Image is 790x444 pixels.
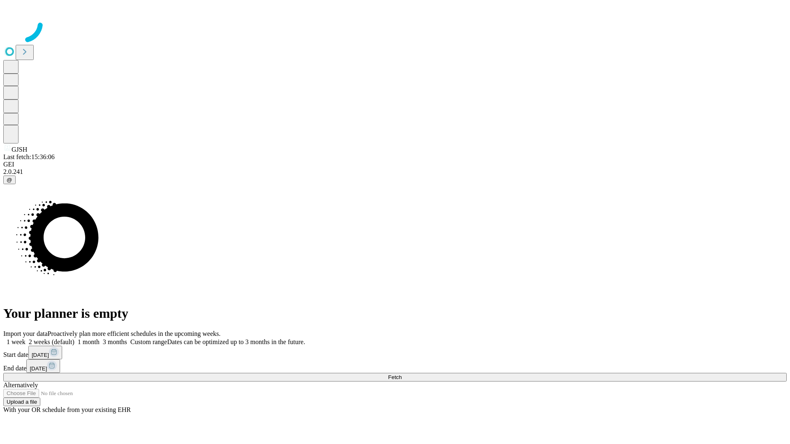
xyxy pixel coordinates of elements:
[3,346,787,359] div: Start date
[3,406,131,413] span: With your OR schedule from your existing EHR
[167,338,305,345] span: Dates can be optimized up to 3 months in the future.
[103,338,127,345] span: 3 months
[3,153,55,160] span: Last fetch: 15:36:06
[30,365,47,372] span: [DATE]
[3,373,787,382] button: Fetch
[130,338,167,345] span: Custom range
[3,398,40,406] button: Upload a file
[29,338,74,345] span: 2 weeks (default)
[3,359,787,373] div: End date
[32,352,49,358] span: [DATE]
[7,177,12,183] span: @
[3,176,16,184] button: @
[48,330,221,337] span: Proactively plan more efficient schedules in the upcoming weeks.
[78,338,100,345] span: 1 month
[12,146,27,153] span: GJSH
[3,168,787,176] div: 2.0.241
[3,306,787,321] h1: Your planner is empty
[26,359,60,373] button: [DATE]
[28,346,62,359] button: [DATE]
[3,382,38,388] span: Alternatively
[388,374,402,380] span: Fetch
[3,161,787,168] div: GEI
[3,330,48,337] span: Import your data
[7,338,26,345] span: 1 week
